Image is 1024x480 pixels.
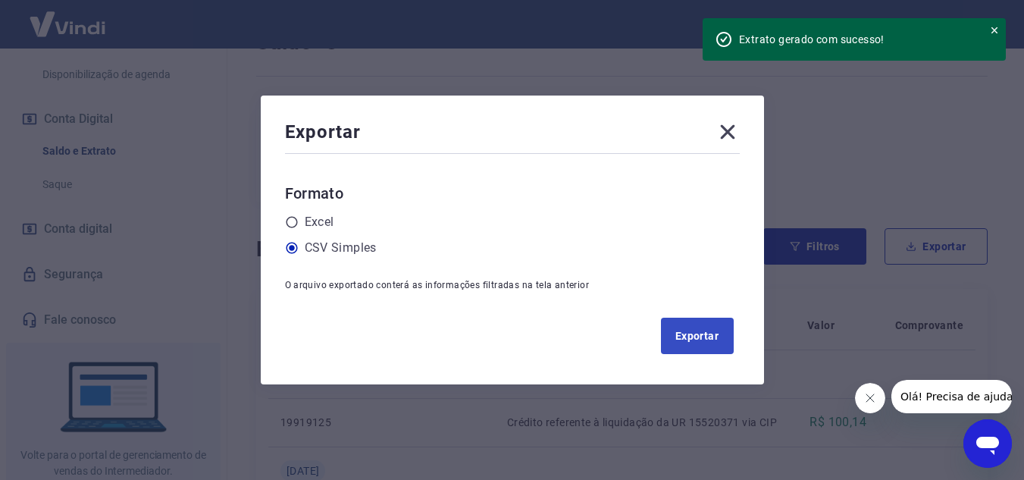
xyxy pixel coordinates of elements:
h6: Formato [285,181,740,205]
span: O arquivo exportado conterá as informações filtradas na tela anterior [285,280,590,290]
iframe: Botão para abrir a janela de mensagens [963,419,1012,468]
label: CSV Simples [305,239,377,257]
button: Exportar [661,318,734,354]
div: Extrato gerado com sucesso! [739,32,971,47]
span: Olá! Precisa de ajuda? [9,11,127,23]
iframe: Mensagem da empresa [891,380,1012,413]
div: Exportar [285,120,740,150]
label: Excel [305,213,334,231]
iframe: Fechar mensagem [855,383,885,413]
